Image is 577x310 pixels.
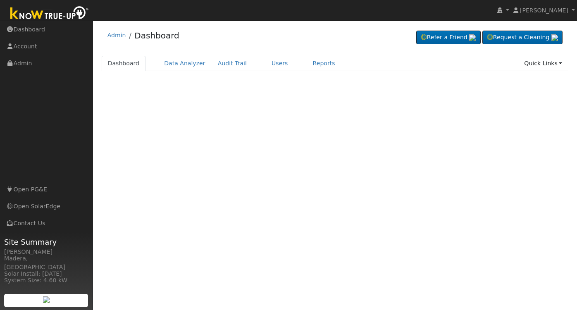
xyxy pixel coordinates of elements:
div: Madera, [GEOGRAPHIC_DATA] [4,254,88,272]
span: [PERSON_NAME] [520,7,568,14]
span: Site Summary [4,236,88,248]
div: System Size: 4.60 kW [4,276,88,285]
a: Quick Links [518,56,568,71]
a: Admin [107,32,126,38]
img: retrieve [43,296,50,303]
a: Dashboard [102,56,146,71]
a: Data Analyzer [158,56,212,71]
img: retrieve [469,34,476,41]
a: Users [265,56,294,71]
img: retrieve [551,34,558,41]
img: Know True-Up [6,5,93,23]
a: Audit Trail [212,56,253,71]
a: Reports [307,56,341,71]
a: Request a Cleaning [482,31,563,45]
div: [PERSON_NAME] [4,248,88,256]
a: Refer a Friend [416,31,481,45]
div: Solar Install: [DATE] [4,269,88,278]
a: Dashboard [134,31,179,41]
